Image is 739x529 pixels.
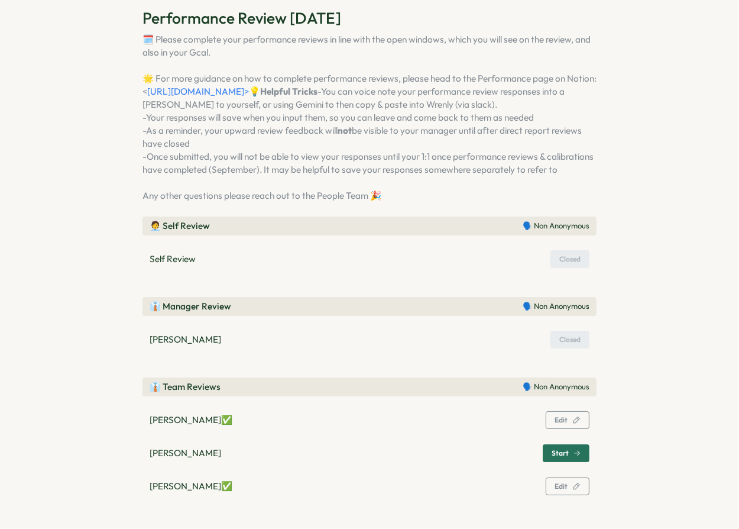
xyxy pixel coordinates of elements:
[150,300,231,313] p: 👔 Manager Review
[523,221,589,231] p: 🗣️ Non Anonymous
[150,333,221,346] p: [PERSON_NAME]
[555,417,568,424] span: Edit
[260,86,317,97] strong: Helpful Tricks
[523,382,589,392] p: 🗣️ Non Anonymous
[552,450,569,457] span: Start
[546,411,589,429] button: Edit
[546,478,589,495] button: Edit
[150,480,232,493] p: [PERSON_NAME] ✅
[150,220,210,233] p: 🧑‍💼 Self Review
[150,380,221,393] p: 👔 Team Reviews
[543,444,589,462] button: Start
[555,483,568,490] span: Edit
[142,33,597,202] p: 🗓️ Please complete your performance reviews in line with the open windows, which you will see on ...
[150,447,221,460] p: [PERSON_NAME]
[147,86,249,97] a: [URL][DOMAIN_NAME]>
[150,414,232,427] p: [PERSON_NAME] ✅
[142,8,597,28] h2: Performance Review [DATE]
[523,301,589,312] p: 🗣️ Non Anonymous
[338,125,352,136] strong: not
[150,253,196,266] p: Self Review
